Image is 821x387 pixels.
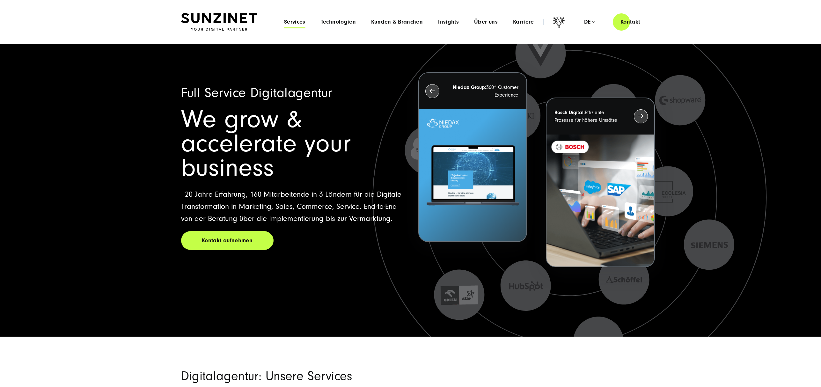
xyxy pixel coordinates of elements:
[546,135,654,267] img: BOSCH - Kundeprojekt - Digital Transformation Agentur SUNZINET
[181,13,257,31] img: SUNZINET Full Service Digital Agentur
[321,19,356,25] a: Technologien
[546,98,655,267] button: Bosch Digital:Effiziente Prozesse für höhere Umsätze BOSCH - Kundeprojekt - Digital Transformatio...
[419,109,526,242] img: Letztes Projekt von Niedax. Ein Laptop auf dem die Niedax Website geöffnet ist, auf blauem Hinter...
[418,72,527,242] button: Niedax Group:360° Customer Experience Letztes Projekt von Niedax. Ein Laptop auf dem die Niedax W...
[554,109,622,124] p: Effiziente Prozesse für höhere Umsätze
[438,19,459,25] a: Insights
[584,19,595,25] div: de
[554,110,585,115] strong: Bosch Digital:
[181,85,332,100] span: Full Service Digitalagentur
[181,107,403,180] h1: We grow & accelerate your business
[451,84,518,99] p: 360° Customer Experience
[181,369,484,384] h2: Digitalagentur: Unsere Services
[453,84,486,90] strong: Niedax Group:
[181,188,403,225] p: +20 Jahre Erfahrung, 160 Mitarbeitende in 3 Ländern für die Digitale Transformation in Marketing,...
[371,19,423,25] a: Kunden & Branchen
[284,19,305,25] a: Services
[613,13,648,31] a: Kontakt
[181,231,274,250] a: Kontakt aufnehmen
[513,19,534,25] a: Karriere
[474,19,498,25] a: Über uns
